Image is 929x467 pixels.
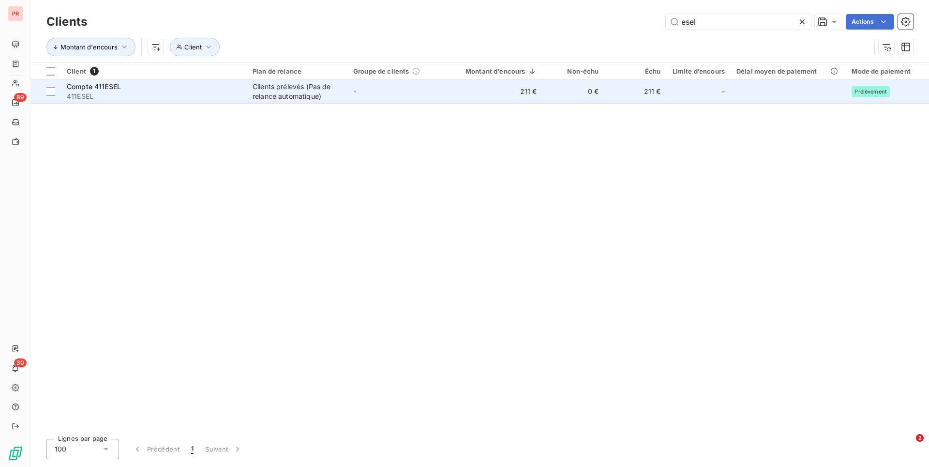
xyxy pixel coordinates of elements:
span: 89 [14,93,27,102]
td: 0 € [543,80,605,103]
span: 100 [55,444,66,454]
div: PR [8,6,23,21]
div: Montant d'encours [454,67,537,75]
div: Délai moyen de paiement [736,67,840,75]
button: Client [170,38,220,56]
span: Montant d'encours [60,43,118,51]
img: Logo LeanPay [8,446,23,461]
td: 211 € [448,80,543,103]
div: Échu [611,67,661,75]
button: Montant d'encours [46,38,135,56]
span: Prélèvement [854,89,887,94]
span: 1 [191,444,194,454]
div: Limite d’encours [673,67,725,75]
h3: Clients [46,13,87,31]
div: Clients prélevés (Pas de relance automatique) [253,82,342,101]
button: Suivant [199,439,248,459]
span: 2 [916,434,924,442]
div: Mode de paiement [852,67,922,75]
span: 1 [90,67,99,76]
input: Rechercher [666,14,811,30]
td: 211 € [605,80,667,103]
span: 30 [14,358,27,367]
span: Client [184,43,202,51]
button: Précédent [127,439,185,459]
iframe: Intercom live chat [896,434,919,457]
button: Actions [846,14,894,30]
span: - [353,87,356,95]
span: 411ESEL [67,92,241,101]
div: Plan de relance [253,67,342,75]
span: Client [67,67,86,75]
div: Non-échu [549,67,599,75]
span: Compte 411ESEL [67,82,121,91]
span: - [722,87,725,96]
span: Groupe de clients [353,67,409,75]
button: 1 [185,439,199,459]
